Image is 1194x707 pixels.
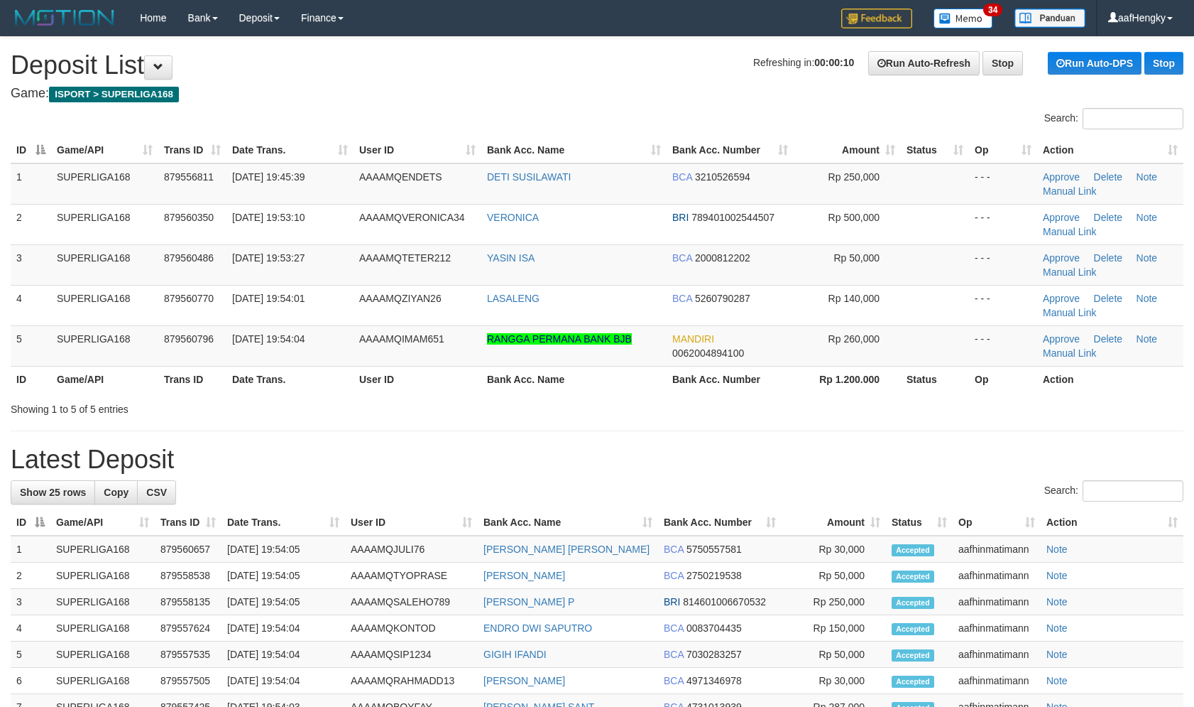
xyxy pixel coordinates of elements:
span: Copy 7030283257 to clipboard [686,649,742,660]
th: Action: activate to sort column ascending [1041,509,1183,536]
label: Search: [1044,108,1183,129]
td: AAAAMQTYOPRASE [345,563,478,589]
span: Accepted [892,649,934,662]
span: Copy 789401002544507 to clipboard [691,212,774,223]
span: [DATE] 19:53:10 [232,212,305,223]
td: 879558538 [155,563,221,589]
th: Game/API [51,366,158,392]
span: BCA [664,570,684,581]
td: - - - [969,325,1037,366]
td: SUPERLIGA168 [50,563,155,589]
span: Rp 250,000 [828,171,880,183]
th: Game/API: activate to sort column ascending [51,137,158,163]
td: aafhinmatimann [953,642,1041,668]
td: Rp 30,000 [782,668,886,694]
a: [PERSON_NAME] P [483,596,574,608]
td: 879558135 [155,589,221,615]
span: AAAAMQTETER212 [359,252,451,264]
span: BCA [672,171,692,183]
img: panduan.png [1014,9,1085,28]
label: Search: [1044,480,1183,502]
span: BRI [664,596,680,608]
a: Run Auto-DPS [1048,52,1141,75]
a: CSV [137,480,176,504]
td: 879557624 [155,615,221,642]
td: SUPERLIGA168 [51,325,158,366]
td: aafhinmatimann [953,615,1041,642]
span: Copy 0083704435 to clipboard [686,622,742,634]
td: 3 [11,244,51,285]
img: Button%20Memo.svg [933,9,993,28]
td: 879557535 [155,642,221,668]
a: Run Auto-Refresh [868,51,980,75]
a: Manual Link [1043,266,1097,278]
td: AAAAMQKONTOD [345,615,478,642]
a: YASIN ISA [487,252,535,264]
td: aafhinmatimann [953,536,1041,563]
th: Trans ID [158,366,226,392]
span: BCA [672,252,692,264]
th: User ID [354,366,481,392]
th: Amount: activate to sort column ascending [782,509,886,536]
span: [DATE] 19:54:01 [232,293,305,304]
input: Search: [1083,108,1183,129]
span: BCA [664,622,684,634]
span: Copy 5750557581 to clipboard [686,544,742,555]
a: Note [1046,649,1068,660]
td: SUPERLIGA168 [50,642,155,668]
a: Note [1137,333,1158,345]
span: AAAAMQZIYAN26 [359,293,442,304]
span: 879560350 [164,212,214,223]
a: Approve [1043,171,1080,183]
td: Rp 150,000 [782,615,886,642]
div: Showing 1 to 5 of 5 entries [11,396,487,416]
th: Bank Acc. Number: activate to sort column ascending [667,137,794,163]
td: [DATE] 19:54:05 [221,589,345,615]
th: Status: activate to sort column ascending [886,509,953,536]
th: ID [11,366,51,392]
a: Copy [94,480,138,504]
span: Accepted [892,597,934,609]
span: [DATE] 19:45:39 [232,171,305,183]
span: 879560486 [164,252,214,264]
th: Bank Acc. Number: activate to sort column ascending [658,509,782,536]
th: Date Trans. [226,366,354,392]
span: BCA [664,544,684,555]
a: Approve [1043,252,1080,264]
th: Status [901,366,969,392]
th: Amount: activate to sort column ascending [794,137,901,163]
th: User ID: activate to sort column ascending [354,137,481,163]
td: SUPERLIGA168 [51,163,158,205]
td: 4 [11,615,50,642]
th: Action: activate to sort column ascending [1037,137,1183,163]
th: Status: activate to sort column ascending [901,137,969,163]
span: Copy 5260790287 to clipboard [695,293,750,304]
span: BCA [664,649,684,660]
td: SUPERLIGA168 [50,615,155,642]
span: Copy 4971346978 to clipboard [686,675,742,686]
a: [PERSON_NAME] [PERSON_NAME] [483,544,650,555]
a: Note [1046,544,1068,555]
span: BRI [672,212,689,223]
span: MANDIRI [672,333,714,345]
a: [PERSON_NAME] [483,570,565,581]
span: AAAAMQENDETS [359,171,442,183]
td: 3 [11,589,50,615]
a: Stop [982,51,1023,75]
td: SUPERLIGA168 [51,204,158,244]
span: Refreshing in: [753,57,854,68]
a: LASALENG [487,293,540,304]
a: Delete [1094,171,1122,183]
a: Approve [1043,333,1080,345]
td: [DATE] 19:54:04 [221,642,345,668]
h1: Deposit List [11,51,1183,80]
span: Copy [104,487,128,498]
span: 34 [983,4,1002,16]
td: - - - [969,163,1037,205]
td: AAAAMQJULI76 [345,536,478,563]
span: Rp 500,000 [828,212,880,223]
a: Note [1137,293,1158,304]
span: Copy 2750219538 to clipboard [686,570,742,581]
a: Note [1137,171,1158,183]
td: SUPERLIGA168 [51,285,158,325]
